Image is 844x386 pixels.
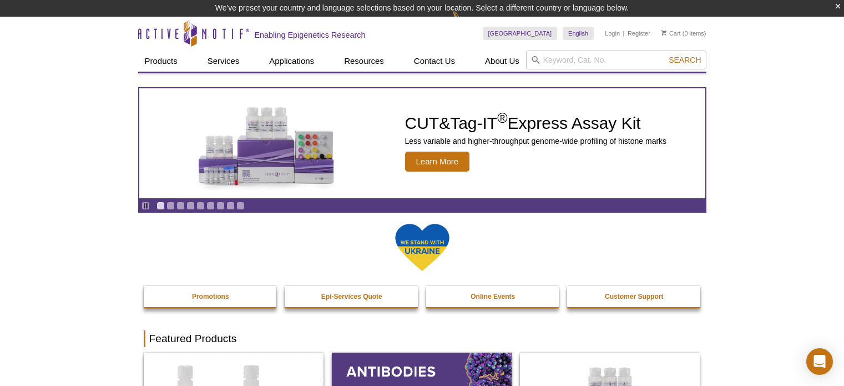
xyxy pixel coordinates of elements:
[563,27,594,40] a: English
[605,293,663,300] strong: Customer Support
[405,115,667,132] h2: CUT&Tag-IT Express Assay Kit
[478,51,526,72] a: About Us
[426,286,560,307] a: Online Events
[186,202,195,210] a: Go to slide 4
[665,55,704,65] button: Search
[405,152,470,172] span: Learn More
[407,51,462,72] a: Contact Us
[201,51,246,72] a: Services
[661,29,681,37] a: Cart
[806,348,833,375] div: Open Intercom Messenger
[206,202,215,210] a: Go to slide 6
[669,56,701,64] span: Search
[452,8,481,34] img: Change Here
[483,27,558,40] a: [GEOGRAPHIC_DATA]
[236,202,245,210] a: Go to slide 9
[471,293,515,300] strong: Online Events
[262,51,321,72] a: Applications
[216,202,225,210] a: Go to slide 7
[497,110,507,126] sup: ®
[395,223,450,272] img: We Stand With Ukraine
[156,202,165,210] a: Go to slide 1
[138,51,184,72] a: Products
[661,30,666,36] img: Your Cart
[166,202,175,210] a: Go to slide 2
[196,202,205,210] a: Go to slide 5
[192,293,229,300] strong: Promotions
[526,51,706,69] input: Keyword, Cat. No.
[628,29,650,37] a: Register
[405,136,667,146] p: Less variable and higher-throughput genome-wide profiling of histone marks
[623,27,625,40] li: |
[144,330,701,347] h2: Featured Products
[176,202,185,210] a: Go to slide 3
[139,88,705,198] article: CUT&Tag-IT Express Assay Kit
[226,202,235,210] a: Go to slide 8
[337,51,391,72] a: Resources
[141,202,150,210] a: Toggle autoplay
[175,82,358,204] img: CUT&Tag-IT Express Assay Kit
[285,286,419,307] a: Epi-Services Quote
[661,27,706,40] li: (0 items)
[321,293,382,300] strong: Epi-Services Quote
[567,286,701,307] a: Customer Support
[605,29,620,37] a: Login
[144,286,278,307] a: Promotions
[139,88,705,198] a: CUT&Tag-IT Express Assay Kit CUT&Tag-IT®Express Assay Kit Less variable and higher-throughput gen...
[255,30,366,40] h2: Enabling Epigenetics Research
